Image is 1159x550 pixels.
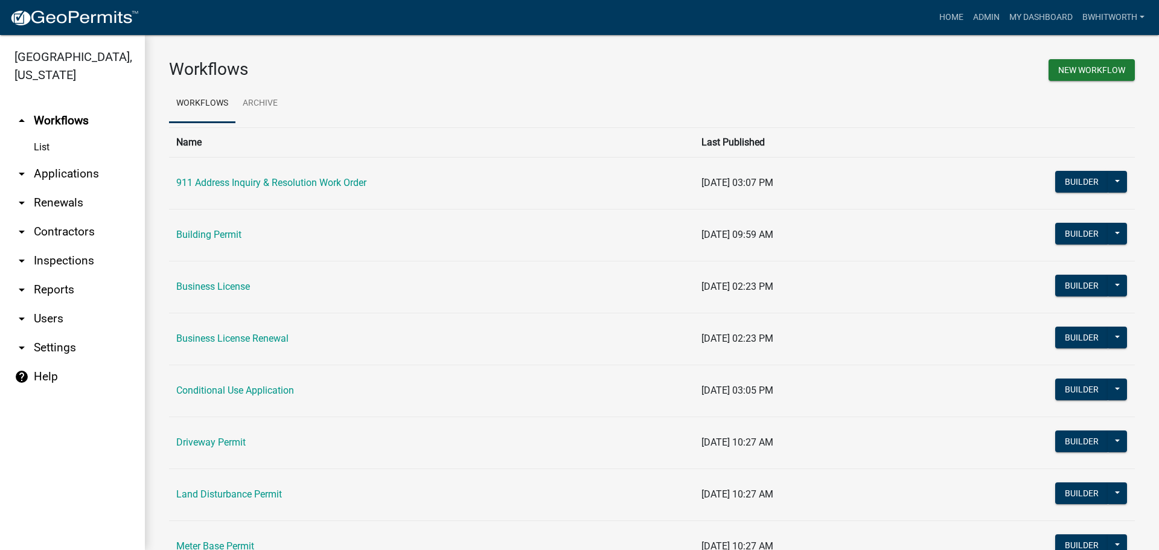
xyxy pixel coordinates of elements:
span: [DATE] 09:59 AM [701,229,773,240]
th: Name [169,127,694,157]
a: Business License [176,281,250,292]
th: Last Published [694,127,913,157]
span: [DATE] 10:27 AM [701,436,773,448]
a: Driveway Permit [176,436,246,448]
a: Archive [235,85,285,123]
button: Builder [1055,430,1108,452]
i: arrow_drop_down [14,283,29,297]
button: Builder [1055,379,1108,400]
a: Land Disturbance Permit [176,488,282,500]
button: Builder [1055,275,1108,296]
i: arrow_drop_down [14,196,29,210]
a: Building Permit [176,229,241,240]
a: Workflows [169,85,235,123]
a: Business License Renewal [176,333,289,344]
button: Builder [1055,171,1108,193]
i: arrow_drop_down [14,167,29,181]
button: Builder [1055,327,1108,348]
i: arrow_drop_down [14,312,29,326]
span: [DATE] 03:07 PM [701,177,773,188]
button: Builder [1055,223,1108,245]
i: arrow_drop_down [14,225,29,239]
a: Admin [968,6,1004,29]
button: New Workflow [1049,59,1135,81]
span: [DATE] 02:23 PM [701,333,773,344]
i: arrow_drop_down [14,341,29,355]
h3: Workflows [169,59,643,80]
i: arrow_drop_down [14,254,29,268]
i: help [14,369,29,384]
a: My Dashboard [1004,6,1078,29]
a: Conditional Use Application [176,385,294,396]
i: arrow_drop_up [14,114,29,128]
span: [DATE] 10:27 AM [701,488,773,500]
button: Builder [1055,482,1108,504]
span: [DATE] 03:05 PM [701,385,773,396]
a: Home [934,6,968,29]
a: BWhitworth [1078,6,1149,29]
a: 911 Address Inquiry & Resolution Work Order [176,177,366,188]
span: [DATE] 02:23 PM [701,281,773,292]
